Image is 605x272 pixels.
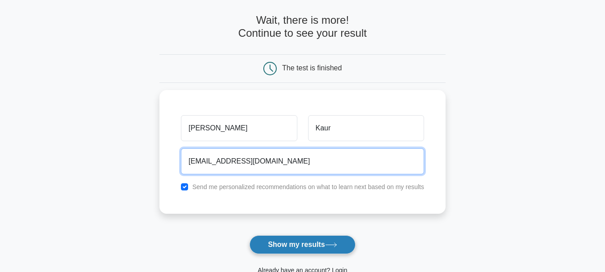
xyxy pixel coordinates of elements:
input: Last name [308,115,424,141]
button: Show my results [249,235,355,254]
input: Email [181,148,424,174]
label: Send me personalized recommendations on what to learn next based on my results [192,183,424,190]
h4: Wait, there is more! Continue to see your result [159,14,446,40]
input: First name [181,115,297,141]
div: The test is finished [282,64,342,72]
